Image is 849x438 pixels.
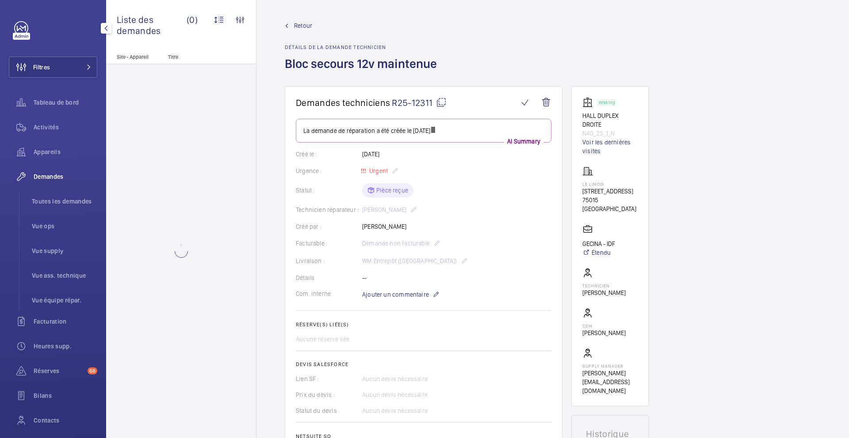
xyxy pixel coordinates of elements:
[33,63,50,72] span: Filtres
[34,123,97,132] span: Activités
[582,239,615,248] p: GECINA - IDF
[34,317,97,326] span: Facturation
[582,196,638,213] p: 75015 [GEOGRAPHIC_DATA]
[582,248,615,257] a: Étendu
[88,367,97,374] span: 68
[582,187,638,196] p: [STREET_ADDRESS]
[106,54,164,60] p: Site - Appareil
[34,416,97,425] span: Contacts
[303,126,544,135] p: La demande de réparation a été créée le [DATE]
[582,181,638,187] p: Le Linois
[32,246,97,255] span: Vue supply
[32,296,97,305] span: Vue équipe répar.
[392,97,447,108] span: R25-12311
[34,366,84,375] span: Réserves
[582,363,638,369] p: Supply manager
[294,21,312,30] span: Retour
[9,57,97,78] button: Filtres
[582,97,597,108] img: elevator.svg
[582,323,626,328] p: CSM
[34,391,97,400] span: Bilans
[32,271,97,280] span: Vue ass. technique
[285,56,442,86] h1: Bloc secours 12v maintenue
[296,321,551,328] h2: Réserve(s) liée(s)
[582,138,638,155] a: Voir les dernières visites
[582,328,626,337] p: [PERSON_NAME]
[34,172,97,181] span: Demandes
[34,147,97,156] span: Appareils
[32,197,97,206] span: Toutes les demandes
[582,283,626,288] p: Technicien
[117,14,187,36] span: Liste des demandes
[34,98,97,107] span: Tableau de bord
[362,290,429,299] span: Ajouter un commentaire
[168,54,226,60] p: Titre
[582,369,638,395] p: [PERSON_NAME][EMAIL_ADDRESS][DOMAIN_NAME]
[296,97,390,108] span: Demandes techniciens
[504,137,544,146] p: AI Summary
[296,361,551,367] h2: Devis Salesforce
[599,101,615,104] p: Working
[582,111,638,129] p: HALL DUPLEX DROITE
[285,44,442,50] h2: Détails de la demande technicien
[32,222,97,230] span: Vue ops
[582,129,638,138] p: N40_23_1_N
[34,342,97,351] span: Heures supp.
[582,288,626,297] p: [PERSON_NAME]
